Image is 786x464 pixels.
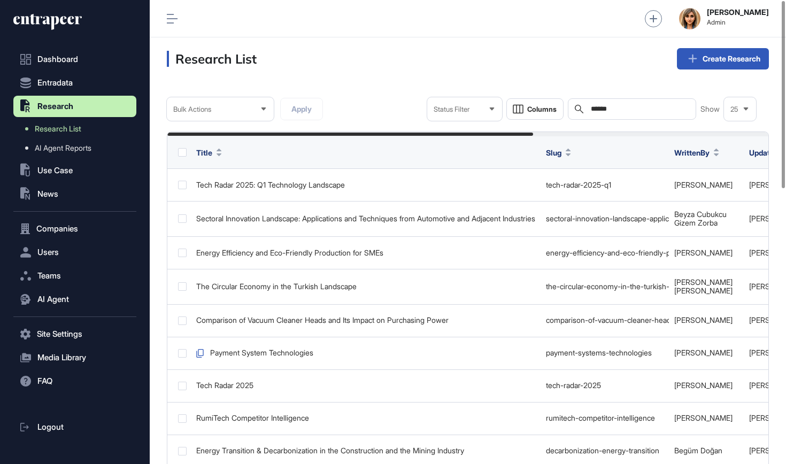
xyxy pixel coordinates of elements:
div: Comparison of Vacuum Cleaner Heads and Its Impact on Purchasing Power [196,316,535,324]
button: Media Library [13,347,136,368]
button: FAQ [13,370,136,392]
button: Teams [13,265,136,287]
span: Slug [546,147,561,158]
img: admin-avatar [679,8,700,29]
div: decarbonization-energy-transition [546,446,664,455]
a: Create Research [677,48,769,69]
button: News [13,183,136,205]
span: Teams [37,272,61,280]
span: Logout [37,423,64,431]
a: Research List [19,119,136,138]
div: payment-systems-technologies [546,349,664,357]
span: Title [196,147,212,158]
a: [PERSON_NAME] [674,381,733,390]
div: sectoral-innovation-landscape-applications-and-techniques-from-automotive-and-adjacent-industries [546,214,664,223]
button: Companies [13,218,136,239]
div: Energy Transition & Decarbonization in the Construction and the Mining Industry [196,446,535,455]
a: Begüm Doğan [674,446,722,455]
a: Logout [13,416,136,438]
span: Entradata [37,79,73,87]
a: [PERSON_NAME] [674,286,733,295]
div: the-circular-economy-in-the-turkish-landscape [546,282,664,291]
button: Use Case [13,160,136,181]
a: [PERSON_NAME] [674,180,733,189]
span: FAQ [37,377,52,385]
button: WrittenBy [674,147,719,158]
div: RumiTech Competitor Intelligence [196,414,535,422]
span: Use Case [37,166,73,175]
span: Site Settings [37,330,82,338]
span: News [37,190,58,198]
span: AI Agent [37,295,69,304]
a: [PERSON_NAME] [674,348,733,357]
a: AI Agent Reports [19,138,136,158]
span: AI Agent Reports [35,144,91,152]
a: Dashboard [13,49,136,70]
button: Research [13,96,136,117]
span: Dashboard [37,55,78,64]
button: Entradata [13,72,136,94]
a: Beyza Cubukcu [674,210,727,219]
span: Research [37,102,73,111]
span: Media Library [37,353,86,362]
div: Payment System Technologies [196,349,535,357]
button: Title [196,147,222,158]
span: Research List [35,125,81,133]
span: Status Filter [434,105,469,113]
button: Site Settings [13,323,136,345]
a: [PERSON_NAME] [674,248,733,257]
div: tech-radar-2025 [546,381,664,390]
a: [PERSON_NAME] [674,413,733,422]
button: Users [13,242,136,263]
div: tech-radar-2025-q1 [546,181,664,189]
span: Users [37,248,59,257]
a: [PERSON_NAME] [674,315,733,324]
button: Columns [506,98,564,120]
button: Slug [546,147,571,158]
div: comparison-of-vacuum-cleaner-heads-and-its-impact-on-purchasing-power [546,316,664,324]
div: Sectoral Innovation Landscape: Applications and Techniques from Automotive and Adjacent Industries [196,214,535,223]
h3: Research List [167,51,257,67]
span: 25 [730,105,738,113]
span: Show [700,105,720,113]
span: Columns [527,105,557,113]
span: Admin [707,19,769,26]
button: AI Agent [13,289,136,310]
div: Energy Efficiency and Eco-Friendly Production for SMEs [196,249,535,257]
div: rumitech-competitor-intelligence [546,414,664,422]
div: Tech Radar 2025 [196,381,535,390]
a: Gizem Zorba [674,218,718,227]
div: The Circular Economy in the Turkish Landscape [196,282,535,291]
a: [PERSON_NAME] [674,277,733,287]
span: Bulk Actions [173,105,211,113]
div: Tech Radar 2025: Q1 Technology Landscape [196,181,535,189]
div: energy-efficiency-and-eco-friendly-production-for-smes [546,249,664,257]
strong: [PERSON_NAME] [707,8,769,17]
span: Companies [36,225,78,233]
span: WrittenBy [674,147,710,158]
